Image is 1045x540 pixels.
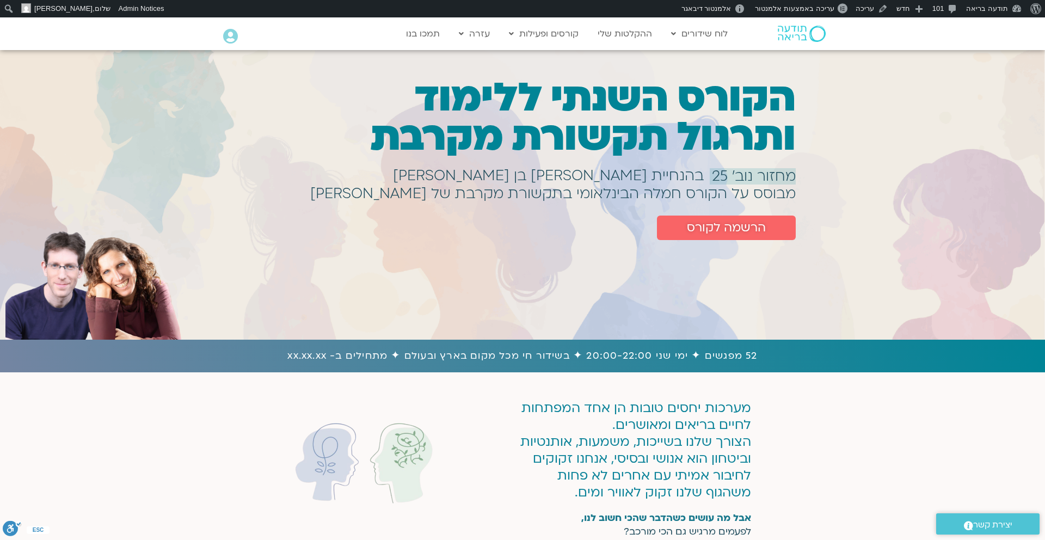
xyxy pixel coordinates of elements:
[581,512,751,524] strong: אבל מה עושים כשהדבר שהכי חשוב לנו,
[710,168,796,185] a: מחזור נוב׳ 25
[687,221,766,235] span: הרשמה לקורס
[778,26,826,42] img: תודעה בריאה
[34,4,93,13] span: [PERSON_NAME]
[973,518,1012,532] span: יצירת קשר
[393,174,704,178] h1: בהנחיית [PERSON_NAME] בן [PERSON_NAME]
[657,216,796,240] a: הרשמה לקורס
[755,4,834,13] span: עריכה באמצעות אלמנטור
[310,192,796,196] h1: מבוסס על הקורס חמלה הבינלאומי בתקשורת מקרבת של [PERSON_NAME]
[401,23,445,44] a: תמכו בנו
[592,23,657,44] a: ההקלטות שלי
[666,23,733,44] a: לוח שידורים
[453,23,495,44] a: עזרה
[5,348,1040,364] h1: 52 מפגשים ✦ ימי שני 20:00-22:00 ✦ בשידור חי מכל מקום בארץ ובעולם ✦ מתחילים ב- xx.xx.xx
[503,23,584,44] a: קורסים ופעילות
[712,168,796,185] span: מחזור נוב׳ 25
[936,513,1040,535] a: יצירת קשר
[513,400,751,501] p: מערכות יחסים טובות הן אחד המפתחות לחיים בריאים ומאושרים. הצורך שלנו בשייכות, משמעות, אותנטיות ובי...
[277,78,796,157] h1: הקורס השנתי ללימוד ותרגול תקשורת מקרבת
